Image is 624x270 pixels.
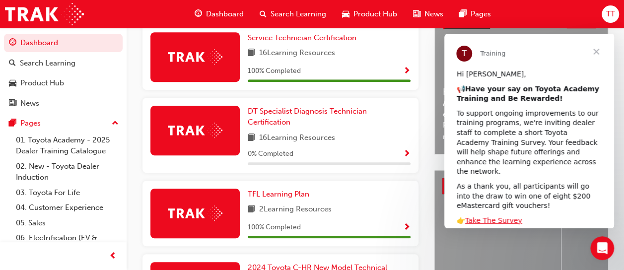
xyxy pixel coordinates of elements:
button: Show Progress [403,221,411,234]
a: 05. Sales [12,215,123,231]
button: DashboardSearch LearningProduct HubNews [4,32,123,114]
span: guage-icon [9,39,16,48]
span: 16 Learning Resources [259,47,335,60]
span: Dashboard [206,8,244,20]
iframe: Intercom live chat message [444,34,614,228]
span: Search Learning [271,8,326,20]
a: 06. Electrification (EV & Hybrid) [12,230,123,257]
img: Trak [168,123,222,138]
span: Help Shape the Future of Toyota Academy Training and Win an eMastercard! [443,86,600,120]
div: News [20,98,39,109]
span: 0 % Completed [248,148,293,160]
span: pages-icon [9,119,16,128]
span: pages-icon [459,8,467,20]
span: prev-icon [109,250,117,263]
span: DT Specialist Diagnosis Technician Certification [248,107,367,127]
div: Pages [20,118,41,129]
span: book-icon [248,47,255,60]
span: car-icon [342,8,349,20]
span: up-icon [112,117,119,130]
button: Show Progress [403,148,411,160]
span: TT [606,8,615,20]
span: search-icon [9,59,16,68]
button: Pages [4,114,123,133]
span: search-icon [260,8,267,20]
span: Revolutionise the way you access and manage your learning resources. [443,120,600,142]
span: Pages [471,8,491,20]
a: DT Specialist Diagnosis Technician Certification [248,106,411,128]
a: pages-iconPages [451,4,499,24]
span: Show Progress [403,67,411,76]
a: Dashboard [4,34,123,52]
span: news-icon [413,8,420,20]
a: Search Learning [4,54,123,72]
span: book-icon [248,132,255,144]
a: 04. Customer Experience [12,200,123,215]
a: 01. Toyota Academy - 2025 Dealer Training Catalogue [12,133,123,159]
iframe: Intercom live chat [590,236,614,260]
span: book-icon [248,203,255,216]
span: Service Technician Certification [248,33,356,42]
span: car-icon [9,79,16,88]
a: guage-iconDashboard [187,4,252,24]
span: 100 % Completed [248,222,301,233]
span: Product Hub [353,8,397,20]
div: Search Learning [20,58,75,69]
a: Product HubShow all [442,178,600,194]
a: 02. New - Toyota Dealer Induction [12,159,123,185]
a: Latest NewsShow allHelp Shape the Future of Toyota Academy Training and Win an eMastercard!Revolu... [434,4,608,154]
div: Product Hub [20,77,64,89]
button: Show Progress [403,65,411,77]
a: Service Technician Certification [248,32,360,44]
span: News [424,8,443,20]
a: Product Hub [4,74,123,92]
button: TT [602,5,619,23]
a: search-iconSearch Learning [252,4,334,24]
a: News [4,94,123,113]
a: 03. Toyota For Life [12,185,123,201]
span: 100 % Completed [248,66,301,77]
span: 2 Learning Resources [259,203,332,216]
span: news-icon [9,99,16,108]
span: Show Progress [403,150,411,159]
a: car-iconProduct Hub [334,4,405,24]
a: TFL Learning Plan [248,189,313,200]
img: Trak [168,49,222,65]
img: Trak [168,205,222,221]
a: news-iconNews [405,4,451,24]
span: TFL Learning Plan [248,190,309,199]
img: Trak [5,3,84,25]
span: guage-icon [195,8,202,20]
span: 16 Learning Resources [259,132,335,144]
span: Show Progress [403,223,411,232]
